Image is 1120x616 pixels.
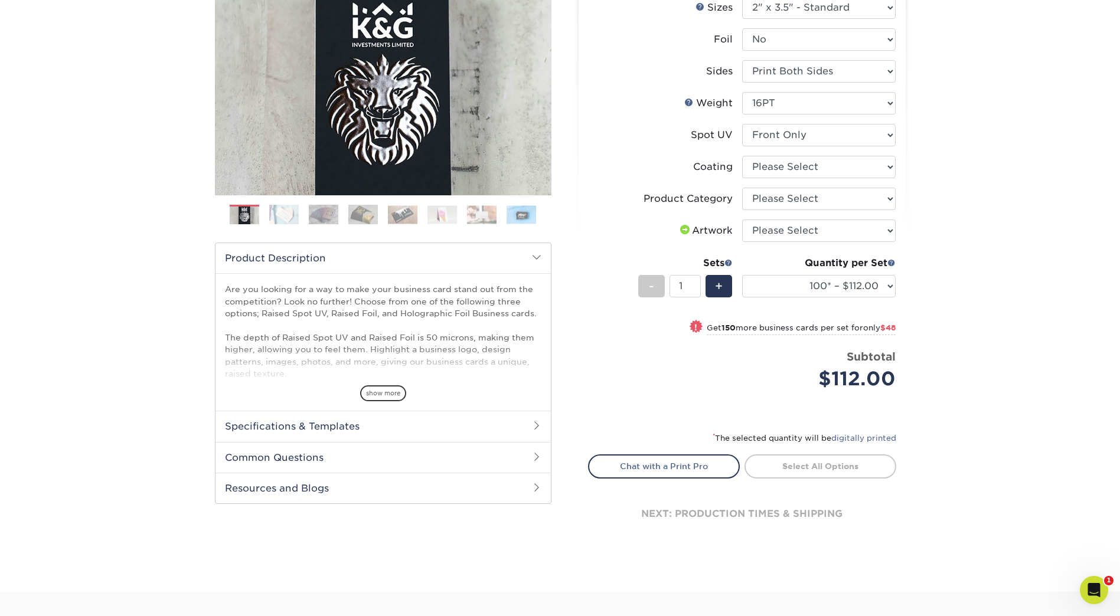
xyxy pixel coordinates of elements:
[3,580,100,612] iframe: Google Customer Reviews
[215,473,551,503] h2: Resources and Blogs
[745,454,896,478] a: Select All Options
[215,442,551,473] h2: Common Questions
[742,256,896,270] div: Quantity per Set
[695,1,733,15] div: Sizes
[644,192,733,206] div: Product Category
[847,350,896,363] strong: Subtotal
[721,323,736,332] strong: 150
[714,32,733,47] div: Foil
[225,283,541,512] p: Are you looking for a way to make your business card stand out from the competition? Look no furt...
[467,205,497,224] img: Business Cards 07
[649,277,654,295] span: -
[388,205,417,224] img: Business Cards 05
[1080,576,1108,604] iframe: Intercom live chat
[863,323,896,332] span: only
[751,365,896,393] div: $112.00
[269,204,299,225] img: Business Cards 02
[694,321,697,333] span: !
[215,411,551,441] h2: Specifications & Templates
[706,64,733,78] div: Sides
[588,454,740,478] a: Chat with a Print Pro
[427,205,457,224] img: Business Cards 06
[684,96,733,110] div: Weight
[1104,576,1114,585] span: 1
[678,224,733,238] div: Artwork
[309,204,338,225] img: Business Cards 03
[360,385,406,401] span: show more
[691,128,733,142] div: Spot UV
[707,323,896,335] small: Get more business cards per set for
[348,204,378,225] img: Business Cards 04
[588,479,896,549] div: next: production times & shipping
[507,205,536,224] img: Business Cards 08
[880,323,896,332] span: $48
[715,277,723,295] span: +
[215,243,551,273] h2: Product Description
[638,256,733,270] div: Sets
[693,160,733,174] div: Coating
[230,201,259,230] img: Business Cards 01
[713,434,896,443] small: The selected quantity will be
[831,434,896,443] a: digitally printed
